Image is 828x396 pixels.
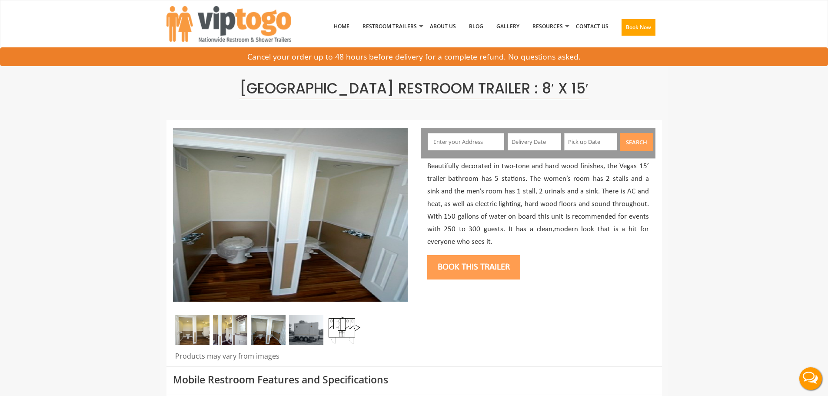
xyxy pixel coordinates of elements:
[490,4,526,49] a: Gallery
[462,4,490,49] a: Blog
[173,351,408,366] div: Products may vary from images
[793,361,828,396] button: Live Chat
[427,160,649,248] p: Beautifully decorated in two-tone and hard wood finishes, the Vegas 15’ trailer bathroom has 5 st...
[175,315,209,345] img: Vages 5 station 03
[327,4,356,49] a: Home
[615,4,662,54] a: Book Now
[508,133,561,150] input: Delivery Date
[569,4,615,49] a: Contact Us
[239,78,589,99] span: [GEOGRAPHIC_DATA] Restroom Trailer : 8′ x 15′
[526,4,569,49] a: Resources
[428,133,504,150] input: Enter your Address
[427,255,520,280] button: Book this trailer
[564,133,618,150] input: Pick up Date
[213,315,247,345] img: Vages 5 station 02
[289,315,323,345] img: Full view of five station restroom trailer with two separate doors for men and women
[327,315,361,345] img: Floor Plan of 5 station restroom with sink and toilet
[356,4,423,49] a: Restroom Trailers
[251,315,286,345] img: With modern design and privacy the women’s side is comfortable and clean.
[423,4,462,49] a: About Us
[173,128,408,302] img: Full view of five station restroom trailer with two separate doors for men and women
[622,19,655,36] button: Book Now
[620,133,653,151] button: Search
[173,374,655,385] h3: Mobile Restroom Features and Specifications
[166,6,291,42] img: VIPTOGO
